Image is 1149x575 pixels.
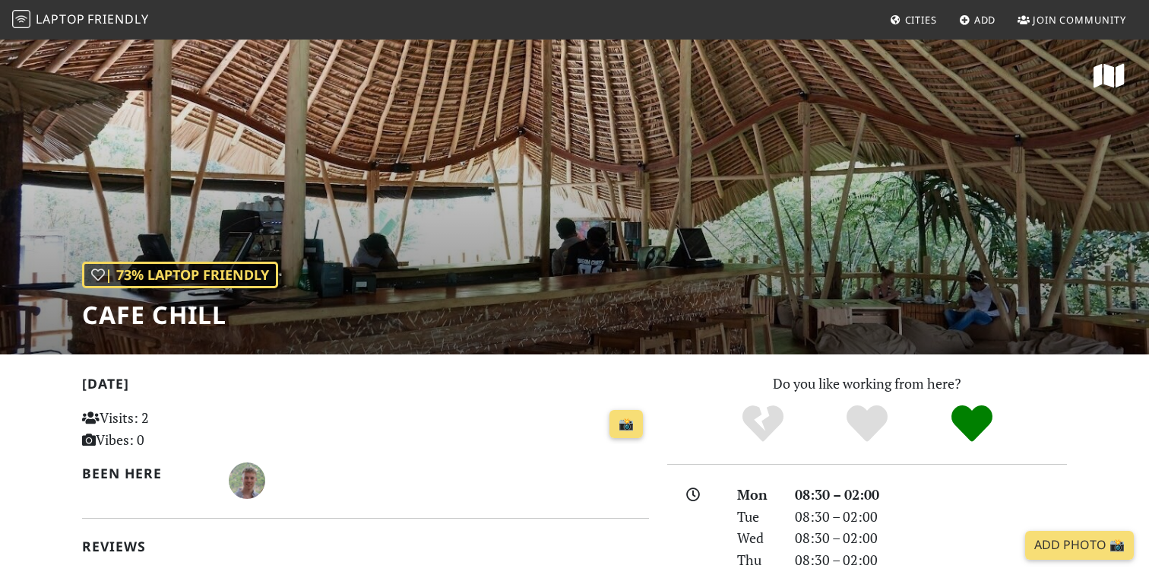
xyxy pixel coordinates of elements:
a: Cities [884,6,943,33]
div: Tue [728,506,786,528]
div: Wed [728,527,786,549]
a: 📸 [609,410,643,439]
h2: Been here [82,465,210,481]
span: Cities [905,13,937,27]
div: 08:30 – 02:00 [786,484,1076,506]
a: Add Photo 📸 [1025,531,1134,560]
div: 08:30 – 02:00 [786,506,1076,528]
span: Oliver Donohue [229,470,265,488]
div: 08:30 – 02:00 [786,527,1076,549]
h1: Cafe Chill [82,300,278,329]
img: 5979-oliver.jpg [229,462,265,499]
span: Add [974,13,996,27]
div: 08:30 – 02:00 [786,549,1076,571]
span: Friendly [87,11,148,27]
div: | 73% Laptop Friendly [82,262,278,288]
div: Thu [728,549,786,571]
span: Laptop [36,11,85,27]
p: Do you like working from here? [667,373,1067,395]
p: Visits: 2 Vibes: 0 [82,407,259,451]
a: LaptopFriendly LaptopFriendly [12,7,149,33]
h2: [DATE] [82,376,649,398]
span: Join Community [1033,13,1126,27]
a: Join Community [1011,6,1132,33]
div: Mon [728,484,786,506]
div: Definitely! [920,403,1024,445]
img: LaptopFriendly [12,10,30,28]
div: No [711,403,815,445]
a: Add [953,6,1002,33]
div: Yes [815,403,920,445]
h2: Reviews [82,538,649,554]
